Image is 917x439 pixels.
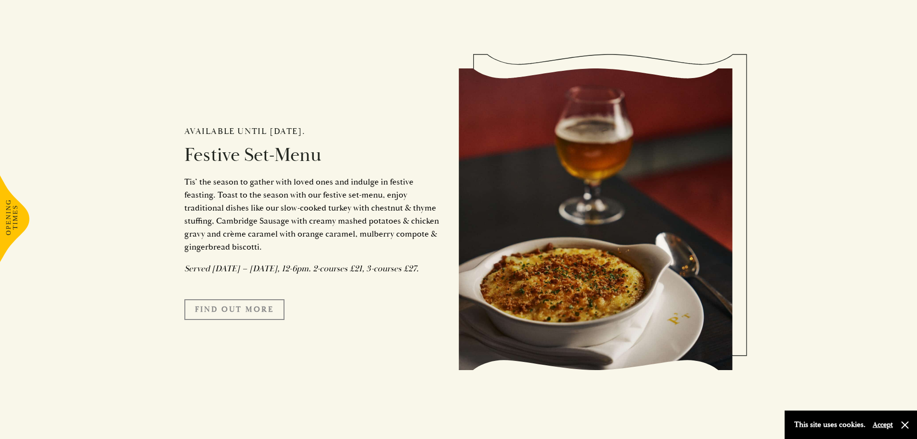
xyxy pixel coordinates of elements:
[184,299,284,319] a: FIND OUT MORE
[873,420,893,429] button: Accept
[900,420,910,430] button: Close and accept
[184,126,444,137] h2: Available until [DATE].
[794,418,865,432] p: This site uses cookies.
[184,144,444,167] h2: Festive Set-Menu
[184,263,419,274] em: Served [DATE] – [DATE], 12-6pm. 2-courses £21, 3-courses £27.
[184,175,444,253] p: Tis’ the season to gather with loved ones and indulge in festive feasting. Toast to the season wi...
